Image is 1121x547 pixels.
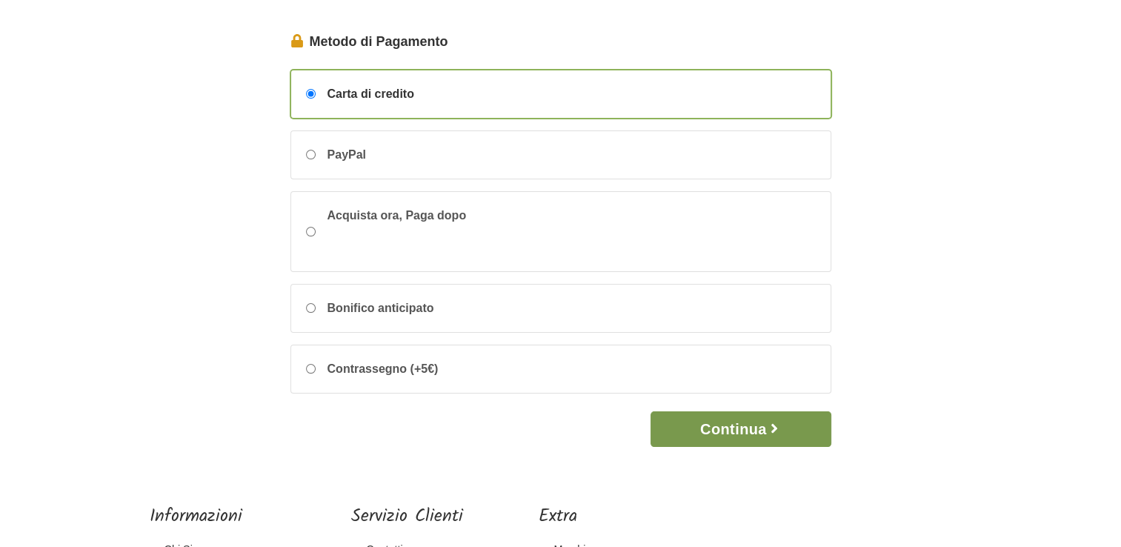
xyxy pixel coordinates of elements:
h5: Extra [539,506,636,528]
span: Acquista ora, Paga dopo [327,207,550,256]
h5: Informazioni [150,506,276,528]
input: Acquista ora, Paga dopo [306,227,316,236]
button: Continua [651,411,831,447]
span: PayPal [327,146,366,164]
input: Bonifico anticipato [306,303,316,313]
iframe: PayPal Message 1 [327,225,550,251]
input: Contrassegno (+5€) [306,364,316,374]
input: Carta di credito [306,89,316,99]
h5: Servizio Clienti [351,506,463,528]
span: Bonifico anticipato [327,299,434,317]
input: PayPal [306,150,316,159]
legend: Metodo di Pagamento [290,32,831,52]
span: Carta di credito [327,85,414,103]
span: Contrassegno (+5€) [327,360,439,378]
